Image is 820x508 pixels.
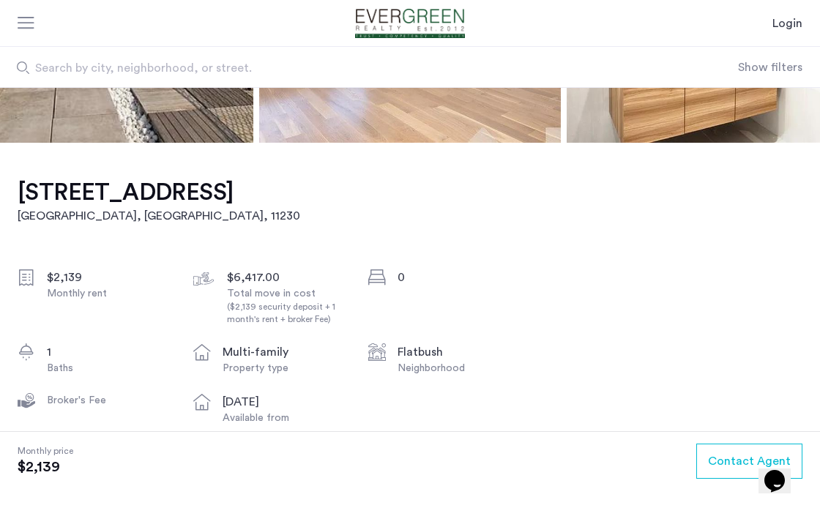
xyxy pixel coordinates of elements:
div: 1 [47,343,170,361]
div: $2,139 [47,269,170,286]
h1: [STREET_ADDRESS] [18,178,300,207]
div: Property type [223,361,346,376]
a: Login [772,15,802,32]
img: logo [338,9,482,38]
div: [DATE] [223,393,346,411]
iframe: chat widget [758,449,805,493]
div: 0 [398,269,521,286]
button: Show or hide filters [738,59,802,76]
span: Monthly price [18,444,73,458]
button: button [696,444,802,479]
span: $2,139 [18,458,73,476]
div: ($2,139 security deposit + 1 month's rent + broker Fee) [227,301,350,326]
div: $6,417.00 [227,269,350,286]
div: Available from [223,411,346,425]
a: [STREET_ADDRESS][GEOGRAPHIC_DATA], [GEOGRAPHIC_DATA], 11230 [18,178,300,225]
div: Baths [47,361,170,376]
a: Cazamio Logo [338,9,482,38]
div: Broker's Fee [47,393,170,408]
div: Neighborhood [398,361,521,376]
div: Flatbush [398,343,521,361]
h2: [GEOGRAPHIC_DATA], [GEOGRAPHIC_DATA] , 11230 [18,207,300,225]
span: Contact Agent [708,452,791,470]
div: Monthly rent [47,286,170,301]
span: Search by city, neighborhood, or street. [35,59,625,77]
div: Total move in cost [227,286,350,326]
div: multi-family [223,343,346,361]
